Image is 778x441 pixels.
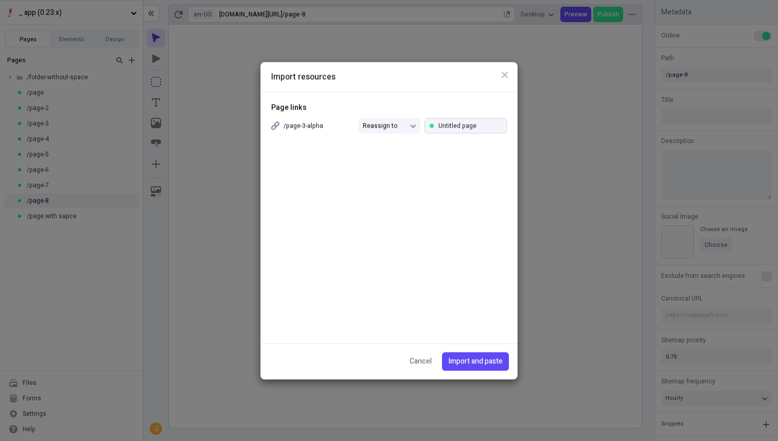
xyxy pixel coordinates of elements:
[410,356,432,367] span: Cancel
[284,121,355,130] span: /page-3-alpha
[271,102,507,113] p: Page links
[403,352,438,371] button: Cancel
[442,352,509,371] button: Import and paste
[425,118,507,133] input: Enter page name
[261,70,517,83] h1: Import resources
[448,356,503,367] span: Import and paste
